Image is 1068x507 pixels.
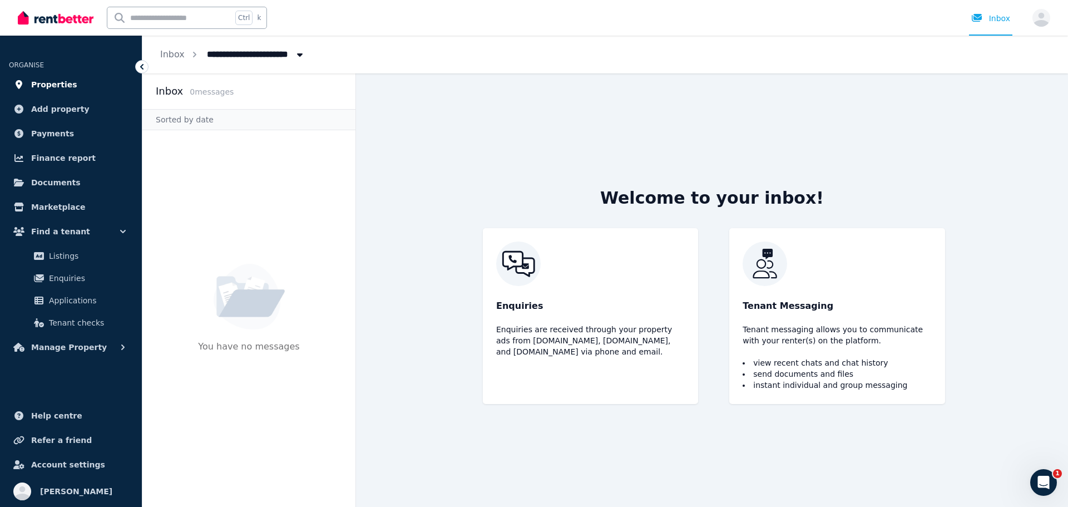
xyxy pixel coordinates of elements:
a: Properties [9,73,133,96]
a: Refer a friend [9,429,133,451]
a: Payments [9,122,133,145]
span: Help centre [31,409,82,422]
li: send documents and files [743,368,931,380]
a: Enquiries [13,267,128,289]
a: Inbox [160,49,185,60]
button: Manage Property [9,336,133,358]
span: Listings [49,249,124,263]
span: 0 message s [190,87,234,96]
a: Add property [9,98,133,120]
span: Properties [31,78,77,91]
span: ORGANISE [9,61,44,69]
li: instant individual and group messaging [743,380,931,391]
span: Account settings [31,458,105,471]
iframe: Intercom live chat [1030,469,1057,496]
span: [PERSON_NAME] [40,485,112,498]
span: k [257,13,261,22]
span: Manage Property [31,341,107,354]
a: Listings [13,245,128,267]
button: Find a tenant [9,220,133,243]
span: Documents [31,176,81,189]
img: RentBetter Inbox [496,242,685,286]
a: Help centre [9,405,133,427]
span: Tenant Messaging [743,299,833,313]
span: Marketplace [31,200,85,214]
span: 1 [1053,469,1062,478]
a: Account settings [9,454,133,476]
p: Tenant messaging allows you to communicate with your renter(s) on the platform. [743,324,931,346]
a: Documents [9,171,133,194]
span: Find a tenant [31,225,90,238]
h2: Inbox [156,83,183,99]
span: Ctrl [235,11,253,25]
img: No Message Available [214,264,285,329]
p: Enquiries [496,299,685,313]
a: Applications [13,289,128,312]
span: Payments [31,127,74,140]
img: RentBetter [18,9,93,26]
span: Add property [31,102,90,116]
span: Refer a friend [31,434,92,447]
div: Sorted by date [142,109,355,130]
p: You have no messages [198,340,299,373]
p: Enquiries are received through your property ads from [DOMAIN_NAME], [DOMAIN_NAME], and [DOMAIN_N... [496,324,685,357]
div: Inbox [971,13,1010,24]
h2: Welcome to your inbox! [600,188,824,208]
nav: Breadcrumb [142,36,323,73]
span: Tenant checks [49,316,124,329]
a: Marketplace [9,196,133,218]
img: RentBetter Inbox [743,242,931,286]
span: Finance report [31,151,96,165]
a: Finance report [9,147,133,169]
li: view recent chats and chat history [743,357,931,368]
span: Enquiries [49,272,124,285]
span: Applications [49,294,124,307]
a: Tenant checks [13,312,128,334]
